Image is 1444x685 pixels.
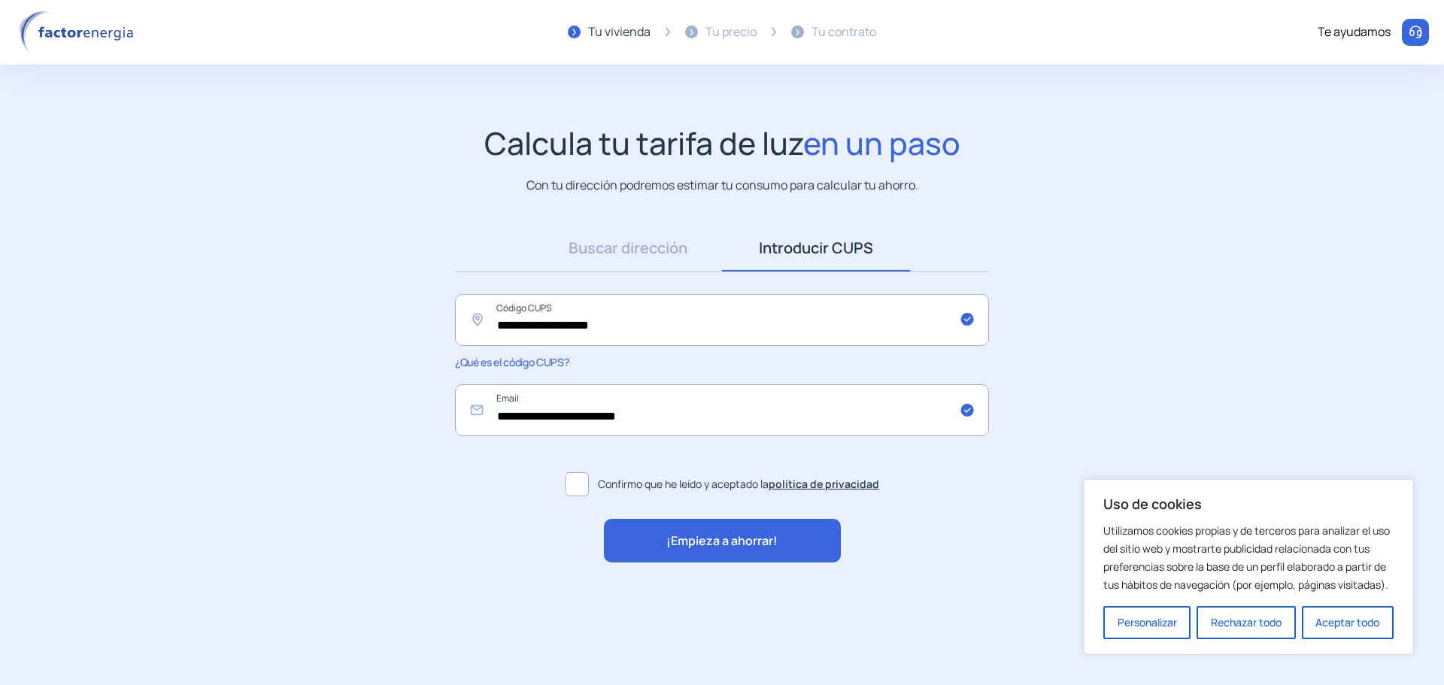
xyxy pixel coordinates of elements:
div: Te ayudamos [1318,23,1391,42]
img: logo factor [15,11,143,54]
button: Rechazar todo [1197,606,1295,639]
p: Con tu dirección podremos estimar tu consumo para calcular tu ahorro. [526,176,918,195]
div: Uso de cookies [1083,479,1414,655]
a: Buscar dirección [534,225,722,271]
span: ¡Empieza a ahorrar! [666,532,778,551]
img: llamar [1408,25,1423,40]
span: en un paso [803,122,960,164]
span: ¿Qué es el código CUPS? [455,355,569,369]
h1: Calcula tu tarifa de luz [484,125,960,162]
p: Utilizamos cookies propias y de terceros para analizar el uso del sitio web y mostrarte publicida... [1103,522,1394,594]
a: Introducir CUPS [722,225,910,271]
div: Tu vivienda [588,23,651,42]
div: Tu contrato [811,23,876,42]
a: política de privacidad [769,477,879,491]
button: Aceptar todo [1302,606,1394,639]
p: Uso de cookies [1103,495,1394,513]
span: Confirmo que he leído y aceptado la [598,476,879,493]
div: Tu precio [705,23,757,42]
button: Personalizar [1103,606,1191,639]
